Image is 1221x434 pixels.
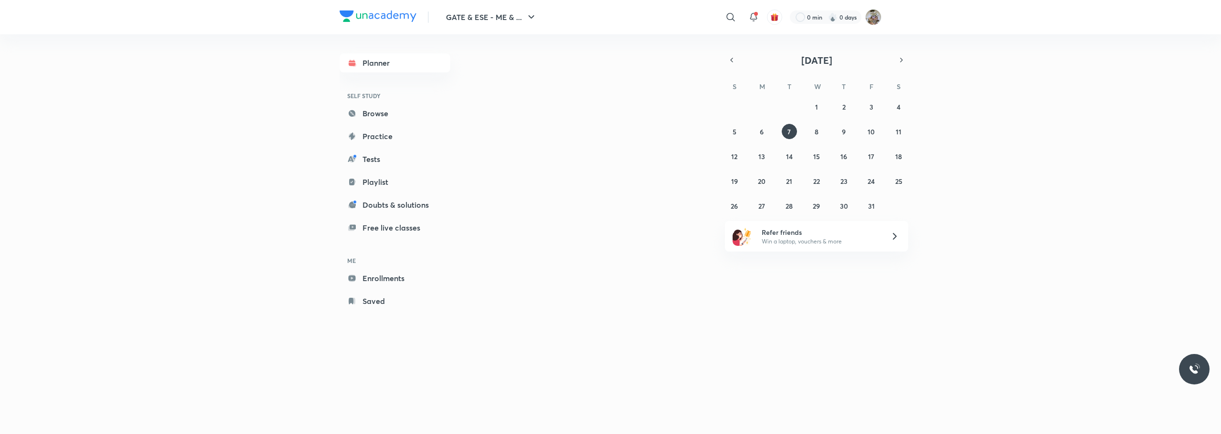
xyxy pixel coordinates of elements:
button: October 27, 2025 [754,198,769,213]
abbr: October 27, 2025 [758,202,765,211]
abbr: Sunday [733,82,736,91]
button: October 21, 2025 [782,173,797,189]
abbr: October 23, 2025 [840,177,848,186]
img: streak [828,12,838,22]
h6: ME [340,252,450,269]
abbr: Friday [869,82,873,91]
abbr: October 29, 2025 [813,202,820,211]
a: Company Logo [340,10,416,24]
button: October 12, 2025 [727,149,742,164]
abbr: October 12, 2025 [731,152,737,161]
button: October 3, 2025 [864,99,879,114]
abbr: October 1, 2025 [815,102,818,111]
button: October 29, 2025 [809,198,824,213]
img: ttu [1189,363,1200,375]
abbr: October 5, 2025 [733,127,736,136]
button: October 31, 2025 [864,198,879,213]
abbr: October 13, 2025 [758,152,765,161]
button: October 28, 2025 [782,198,797,213]
button: October 6, 2025 [754,124,769,139]
abbr: Monday [759,82,765,91]
abbr: October 7, 2025 [787,127,791,136]
abbr: October 21, 2025 [786,177,792,186]
a: Practice [340,127,450,146]
abbr: October 2, 2025 [842,102,846,111]
img: HEMESH SHARMA [865,9,881,25]
button: October 15, 2025 [809,149,824,164]
button: October 2, 2025 [836,99,851,114]
abbr: Wednesday [814,82,821,91]
abbr: October 3, 2025 [869,102,873,111]
abbr: October 26, 2025 [731,202,738,211]
button: October 24, 2025 [864,173,879,189]
a: Doubts & solutions [340,195,450,214]
abbr: October 28, 2025 [786,202,793,211]
abbr: October 22, 2025 [813,177,820,186]
a: Free live classes [340,218,450,237]
img: referral [733,227,752,246]
a: Browse [340,104,450,123]
abbr: Saturday [897,82,900,91]
p: Win a laptop, vouchers & more [762,237,879,246]
abbr: October 30, 2025 [840,202,848,211]
abbr: October 31, 2025 [868,202,875,211]
abbr: October 25, 2025 [895,177,902,186]
button: [DATE] [738,53,895,67]
a: Planner [340,53,450,72]
button: October 10, 2025 [864,124,879,139]
a: Saved [340,292,450,311]
button: October 22, 2025 [809,173,824,189]
button: October 14, 2025 [782,149,797,164]
button: October 9, 2025 [836,124,851,139]
a: Tests [340,150,450,169]
abbr: October 11, 2025 [896,127,901,136]
abbr: October 4, 2025 [897,102,900,111]
button: October 8, 2025 [809,124,824,139]
button: October 26, 2025 [727,198,742,213]
button: October 25, 2025 [891,173,906,189]
abbr: October 24, 2025 [868,177,875,186]
button: October 23, 2025 [836,173,851,189]
button: October 16, 2025 [836,149,851,164]
img: avatar [770,13,779,21]
button: October 17, 2025 [864,149,879,164]
h6: SELF STUDY [340,88,450,104]
abbr: October 6, 2025 [760,127,764,136]
button: GATE & ESE - ME & ... [440,8,543,27]
button: October 20, 2025 [754,173,769,189]
abbr: Tuesday [787,82,791,91]
h6: Refer friends [762,227,879,237]
button: October 18, 2025 [891,149,906,164]
a: Enrollments [340,269,450,288]
button: October 30, 2025 [836,198,851,213]
abbr: Thursday [842,82,846,91]
abbr: October 14, 2025 [786,152,793,161]
img: Company Logo [340,10,416,22]
abbr: October 16, 2025 [840,152,847,161]
abbr: October 10, 2025 [868,127,875,136]
a: Playlist [340,172,450,192]
button: October 11, 2025 [891,124,906,139]
button: October 7, 2025 [782,124,797,139]
button: October 19, 2025 [727,173,742,189]
abbr: October 15, 2025 [813,152,820,161]
button: avatar [767,10,782,25]
abbr: October 8, 2025 [815,127,818,136]
span: [DATE] [801,54,832,67]
abbr: October 20, 2025 [758,177,766,186]
abbr: October 19, 2025 [731,177,738,186]
button: October 1, 2025 [809,99,824,114]
button: October 5, 2025 [727,124,742,139]
button: October 13, 2025 [754,149,769,164]
abbr: October 9, 2025 [842,127,846,136]
button: October 4, 2025 [891,99,906,114]
abbr: October 18, 2025 [895,152,902,161]
abbr: October 17, 2025 [868,152,874,161]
